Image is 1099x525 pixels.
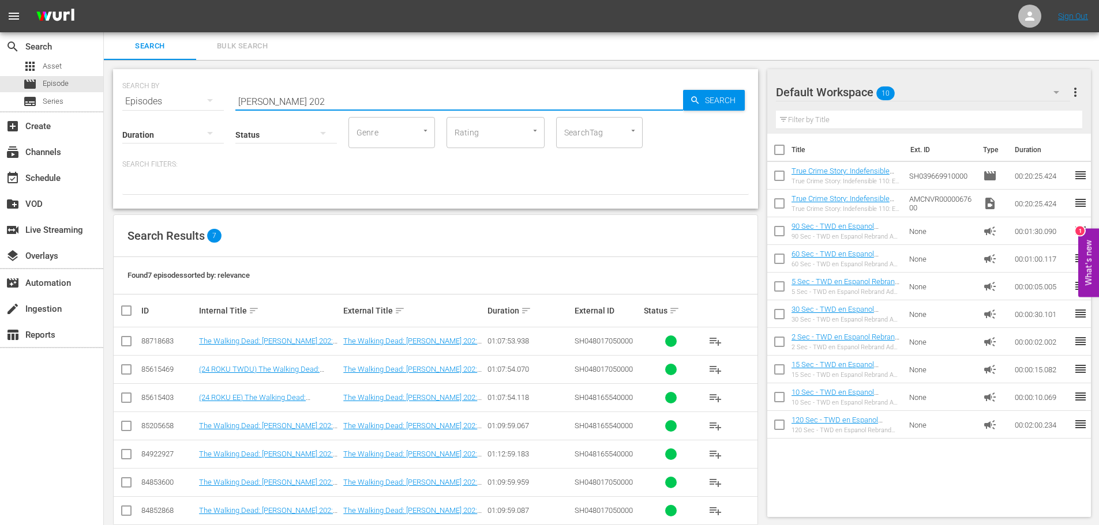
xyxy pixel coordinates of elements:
span: SH048017050000 [575,337,633,345]
span: more_vert [1068,85,1082,99]
span: Episode [983,169,997,183]
td: 00:00:02.002 [1010,328,1074,356]
a: 2 Sec - TWD en Espanol Rebrand Ad Slates-2s- SLATE [792,333,899,350]
td: 00:02:00.234 [1010,411,1074,439]
span: VOD [6,197,20,211]
a: (24 ROKU EE) The Walking Dead: [PERSON_NAME] 202: [PERSON_NAME] [PERSON_NAME] [199,393,327,419]
div: 120 Sec - TWD en Espanol Rebrand Ad Slates-120s- SLATE [792,426,901,434]
button: playlist_add [702,469,729,496]
a: The Walking Dead: [PERSON_NAME] 202: The Book of [PERSON_NAME]: Moulin Rouge [199,478,337,504]
td: 00:20:25.424 [1010,162,1074,190]
td: AMCNVR0000067600 [905,190,978,217]
th: Duration [1008,134,1077,166]
span: Ad [983,224,997,238]
span: SH048017050000 [575,365,633,373]
div: 01:07:53.938 [487,337,571,345]
div: Internal Title [199,304,340,318]
span: playlist_add [708,475,722,489]
span: reorder [1074,362,1087,376]
span: Asset [43,61,62,72]
span: reorder [1074,224,1087,237]
div: 90 Sec - TWD en Espanol Rebrand Ad Slates-90s- SLATE [792,233,901,240]
span: Episode [23,77,37,91]
div: True Crime Story: Indefensible 110: El elefante en el útero [792,205,901,213]
button: playlist_add [702,356,729,383]
div: 88718683 [141,337,196,345]
div: Episodes [122,85,224,118]
span: SH048017050000 [575,506,633,515]
div: 2 Sec - TWD en Espanol Rebrand Ad Slates-2s- SLATE [792,343,901,351]
a: 30 Sec - TWD en Espanol Rebrand Ad Slates-30s- SLATE [792,305,891,322]
span: reorder [1074,279,1087,293]
span: Video [983,197,997,210]
a: 120 Sec - TWD en Espanol Rebrand Ad Slates-120s- SLATE [792,416,895,433]
div: 01:07:54.118 [487,393,571,402]
span: reorder [1074,196,1087,210]
td: None [905,411,978,439]
td: 00:20:25.424 [1010,190,1074,217]
span: Found 7 episodes sorted by: relevance [127,271,250,280]
div: 30 Sec - TWD en Espanol Rebrand Ad Slates-30s- SLATE [792,316,901,323]
div: External Title [343,304,484,318]
span: playlist_add [708,391,722,405]
button: playlist_add [702,412,729,440]
a: The Walking Dead: [PERSON_NAME] 202: The Book of [PERSON_NAME]: Moulin Rouge [343,478,482,504]
span: Automation [6,276,20,290]
button: Open Feedback Widget [1078,228,1099,297]
a: The Walking Dead: [PERSON_NAME] 202: [PERSON_NAME] [PERSON_NAME] [343,421,482,439]
div: ID [141,306,196,315]
td: SH039669910000 [905,162,978,190]
div: True Crime Story: Indefensible 110: El elefante en el útero [792,177,901,185]
span: 10 [876,81,895,105]
th: Type [976,134,1008,166]
span: Ingestion [6,302,20,316]
div: 1 [1075,226,1085,235]
span: Search [111,40,189,53]
td: 00:00:15.082 [1010,356,1074,383]
div: 01:09:59.959 [487,478,571,486]
span: playlist_add [708,504,722,518]
span: playlist_add [708,334,722,348]
span: reorder [1074,390,1087,403]
p: Search Filters: [122,160,749,169]
div: 84853600 [141,478,196,486]
a: Sign Out [1058,12,1088,21]
button: playlist_add [702,497,729,524]
span: menu [7,9,21,23]
button: playlist_add [702,440,729,468]
span: reorder [1074,334,1087,348]
span: Reports [6,328,20,342]
a: The Walking Dead: [PERSON_NAME] 202: [PERSON_NAME] [PERSON_NAME] [343,393,482,410]
div: 10 Sec - TWD en Espanol Rebrand Ad Slates-10s- SLATE [792,399,901,406]
a: 60 Sec - TWD en Espanol Rebrand Ad Slates-60s- SLATE [792,250,891,267]
button: Open [530,125,541,136]
span: Ad [983,362,997,376]
a: The Walking Dead: [PERSON_NAME] 202: [PERSON_NAME] [PERSON_NAME] [199,450,337,467]
div: Default Workspace [776,76,1070,108]
span: Ad [983,307,997,321]
td: None [905,300,978,328]
span: Create [6,119,20,133]
div: 01:09:59.087 [487,506,571,515]
span: Bulk Search [203,40,282,53]
span: Ad [983,335,997,349]
span: reorder [1074,307,1087,320]
span: playlist_add [708,447,722,461]
div: 5 Sec - TWD en Espanol Rebrand Ad Slates-5s- SLATE [792,288,901,296]
span: SH048165540000 [575,393,633,402]
span: Ad [983,280,997,293]
button: Search [683,90,745,111]
button: Open [420,125,431,136]
a: 90 Sec - TWD en Espanol Rebrand Ad Slates-90s- SLATE [792,222,891,239]
th: Title [792,134,903,166]
div: 01:09:59.067 [487,421,571,430]
td: None [905,245,978,273]
a: 5 Sec - TWD en Espanol Rebrand Ad Slates-5s- SLATE [792,277,899,294]
span: Search Results [127,229,205,243]
td: 00:00:05.005 [1010,273,1074,300]
div: 15 Sec - TWD en Espanol Rebrand Ad Slates-15s- SLATE [792,371,901,379]
div: 85205658 [141,421,196,430]
div: 85615403 [141,393,196,402]
button: playlist_add [702,384,729,411]
span: Series [43,96,63,107]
